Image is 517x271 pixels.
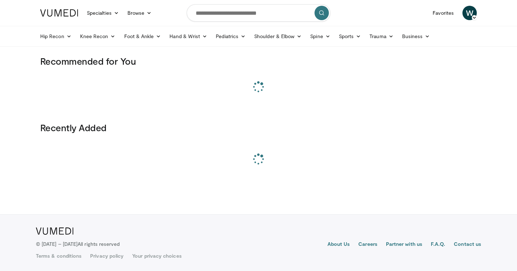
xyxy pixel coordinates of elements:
a: Spine [306,29,334,43]
img: VuMedi Logo [40,9,78,17]
a: Privacy policy [90,252,124,259]
a: Hip Recon [36,29,76,43]
a: F.A.Q. [431,240,445,249]
a: Favorites [428,6,458,20]
a: Browse [123,6,156,20]
h3: Recommended for You [40,55,477,67]
a: Contact us [454,240,481,249]
a: Trauma [365,29,398,43]
a: Careers [358,240,377,249]
a: Hand & Wrist [165,29,211,43]
a: Specialties [83,6,123,20]
a: Terms & conditions [36,252,81,259]
a: Your privacy choices [132,252,181,259]
a: Business [398,29,434,43]
span: All rights reserved [78,241,120,247]
a: About Us [327,240,350,249]
p: © [DATE] – [DATE] [36,240,120,248]
input: Search topics, interventions [187,4,330,22]
a: Knee Recon [76,29,120,43]
a: Shoulder & Elbow [250,29,306,43]
h3: Recently Added [40,122,477,133]
a: Sports [335,29,365,43]
a: W [462,6,477,20]
img: VuMedi Logo [36,228,74,235]
a: Foot & Ankle [120,29,166,43]
a: Partner with us [386,240,422,249]
a: Pediatrics [211,29,250,43]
